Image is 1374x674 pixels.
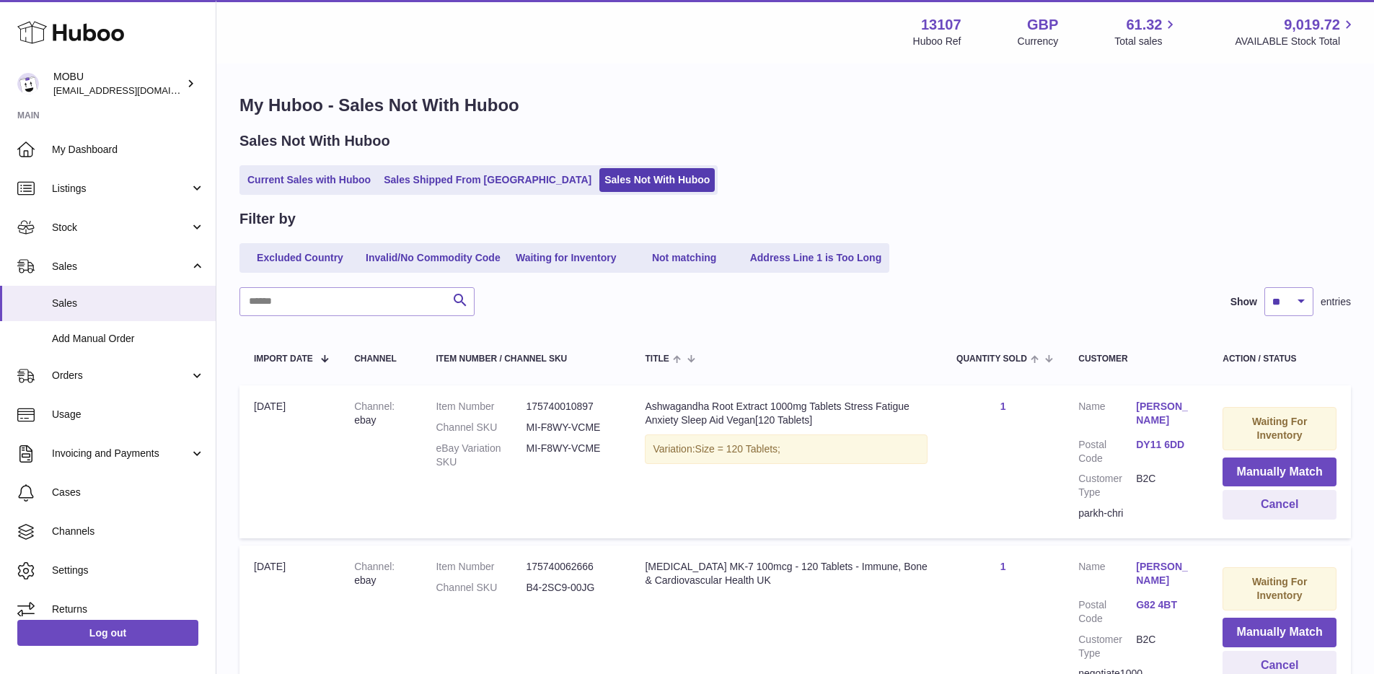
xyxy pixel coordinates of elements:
dt: Name [1078,400,1136,431]
a: Current Sales with Huboo [242,168,376,192]
td: [DATE] [239,385,340,538]
dd: 175740010897 [526,400,616,413]
h2: Sales Not With Huboo [239,131,390,151]
span: AVAILABLE Stock Total [1235,35,1357,48]
span: Quantity Sold [956,354,1027,364]
dt: Postal Code [1078,598,1136,626]
a: Address Line 1 is Too Long [745,246,887,270]
a: DY11 6DD [1136,438,1194,452]
button: Manually Match [1223,458,1336,487]
div: Huboo Ref [913,35,961,48]
div: Ashwagandha Root Extract 1000mg Tablets Stress Fatigue Anxiety Sleep Aid Vegan[120 Tablets] [645,400,928,427]
div: ebay [354,560,407,587]
dt: Name [1078,560,1136,591]
span: Stock [52,221,190,235]
span: My Dashboard [52,143,205,157]
label: Show [1230,295,1257,309]
dd: B2C [1136,633,1194,660]
span: Channels [52,525,205,538]
dd: B4-2SC9-00JG [526,581,616,595]
div: MOBU [53,70,183,97]
span: Add Manual Order [52,332,205,346]
div: ebay [354,400,407,427]
span: Cases [52,486,205,499]
a: G82 4BT [1136,598,1194,612]
span: 61.32 [1126,15,1162,35]
strong: Channel [354,401,395,412]
dt: Customer Type [1078,633,1136,660]
a: Sales Shipped From [GEOGRAPHIC_DATA] [379,168,596,192]
span: [EMAIL_ADDRESS][DOMAIN_NAME] [53,84,212,96]
dt: Item Number [436,560,526,574]
a: 1 [1000,561,1006,572]
a: Excluded Country [242,246,358,270]
span: 9,019.72 [1284,15,1340,35]
a: [PERSON_NAME] [1136,400,1194,427]
h2: Filter by [239,209,296,229]
button: Manually Match [1223,618,1336,647]
span: Size = 120 Tablets; [695,443,780,455]
span: Usage [52,408,205,421]
span: Sales [52,297,205,310]
dt: Customer Type [1078,472,1136,499]
div: Variation: [645,434,928,464]
div: Item Number / Channel SKU [436,354,616,364]
a: 9,019.72 AVAILABLE Stock Total [1235,15,1357,48]
strong: 13107 [921,15,961,35]
span: Import date [254,354,313,364]
span: Returns [52,603,205,616]
div: [MEDICAL_DATA] MK-7 100mcg - 120 Tablets - Immune, Bone & Cardiovascular Health UK [645,560,928,587]
a: 61.32 Total sales [1114,15,1179,48]
strong: Waiting For Inventory [1252,416,1307,441]
div: Customer [1078,354,1194,364]
div: parkh-chri [1078,507,1194,520]
button: Cancel [1223,490,1336,520]
span: Sales [52,260,190,273]
a: Sales Not With Huboo [599,168,715,192]
dt: Channel SKU [436,421,526,434]
strong: Channel [354,561,395,572]
dt: eBay Variation SKU [436,442,526,469]
span: Invoicing and Payments [52,447,190,460]
a: 1 [1000,401,1006,412]
a: [PERSON_NAME] [1136,560,1194,587]
dt: Postal Code [1078,438,1136,465]
a: Not matching [627,246,742,270]
div: Action / Status [1223,354,1336,364]
span: Title [645,354,669,364]
span: Listings [52,182,190,196]
a: Invalid/No Commodity Code [361,246,506,270]
a: Waiting for Inventory [508,246,624,270]
div: Channel [354,354,407,364]
img: mo@mobu.co.uk [17,73,39,95]
dd: MI-F8WY-VCME [526,442,616,469]
span: Total sales [1114,35,1179,48]
span: Orders [52,369,190,382]
dt: Item Number [436,400,526,413]
dt: Channel SKU [436,581,526,595]
span: Settings [52,564,205,577]
dd: B2C [1136,472,1194,499]
span: entries [1321,295,1351,309]
strong: Waiting For Inventory [1252,576,1307,601]
strong: GBP [1027,15,1058,35]
dd: 175740062666 [526,560,616,574]
dd: MI-F8WY-VCME [526,421,616,434]
div: Currency [1018,35,1059,48]
h1: My Huboo - Sales Not With Huboo [239,94,1351,117]
a: Log out [17,620,198,646]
